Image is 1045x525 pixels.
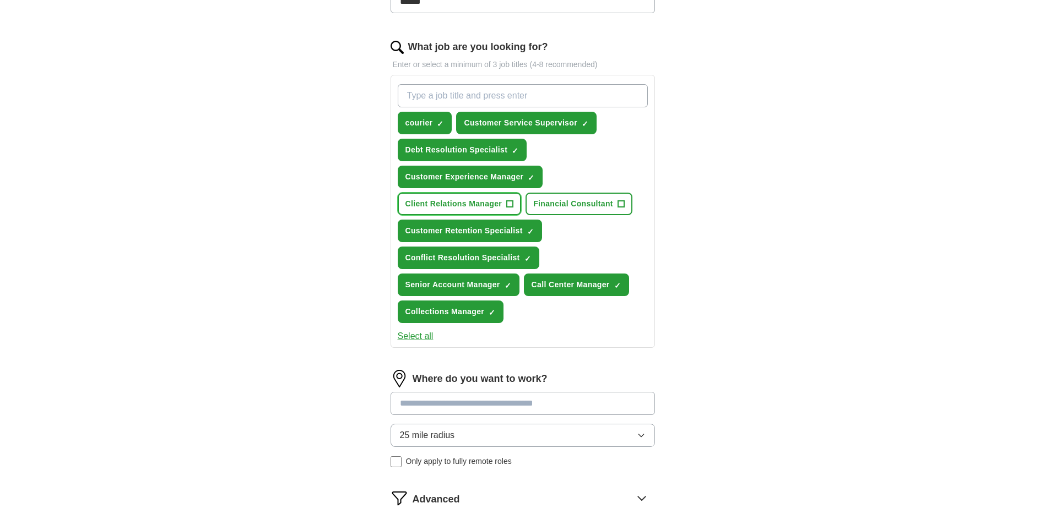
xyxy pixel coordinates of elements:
span: ✓ [524,254,531,263]
span: ✓ [614,281,621,290]
label: What job are you looking for? [408,40,548,54]
span: Only apply to fully remote roles [406,456,512,467]
button: courier✓ [398,112,452,134]
span: Call Center Manager [532,279,610,291]
button: Conflict Resolution Specialist✓ [398,247,539,269]
span: ✓ [527,227,534,236]
span: Customer Retention Specialist [405,225,523,237]
input: Type a job title and press enter [398,84,648,107]
img: filter [391,489,408,507]
span: Debt Resolution Specialist [405,144,508,156]
button: Customer Retention Specialist✓ [398,220,542,242]
span: Client Relations Manager [405,198,502,210]
span: Collections Manager [405,306,485,318]
input: Only apply to fully remote roles [391,456,402,467]
span: Senior Account Manager [405,279,500,291]
img: search.png [391,41,404,54]
button: Customer Service Supervisor✓ [456,112,597,134]
span: Financial Consultant [533,198,613,210]
label: Where do you want to work? [413,371,548,386]
span: ✓ [489,308,495,317]
button: Senior Account Manager✓ [398,274,519,296]
button: Debt Resolution Specialist✓ [398,139,527,161]
span: Customer Experience Manager [405,171,524,183]
span: ✓ [582,119,588,128]
button: Collections Manager✓ [398,300,504,323]
button: Select all [398,330,434,343]
button: Financial Consultant [526,193,632,215]
span: ✓ [528,173,534,182]
button: Customer Experience Manager✓ [398,166,543,188]
span: ✓ [437,119,443,128]
button: 25 mile radius [391,424,655,447]
button: Client Relations Manager [398,193,522,215]
span: courier [405,117,433,129]
span: ✓ [512,146,518,155]
span: ✓ [505,281,511,290]
span: 25 mile radius [400,429,455,442]
button: Call Center Manager✓ [524,274,629,296]
span: Advanced [413,492,460,507]
span: Customer Service Supervisor [464,117,577,129]
span: Conflict Resolution Specialist [405,252,520,264]
p: Enter or select a minimum of 3 job titles (4-8 recommended) [391,59,655,70]
img: location.png [391,370,408,387]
